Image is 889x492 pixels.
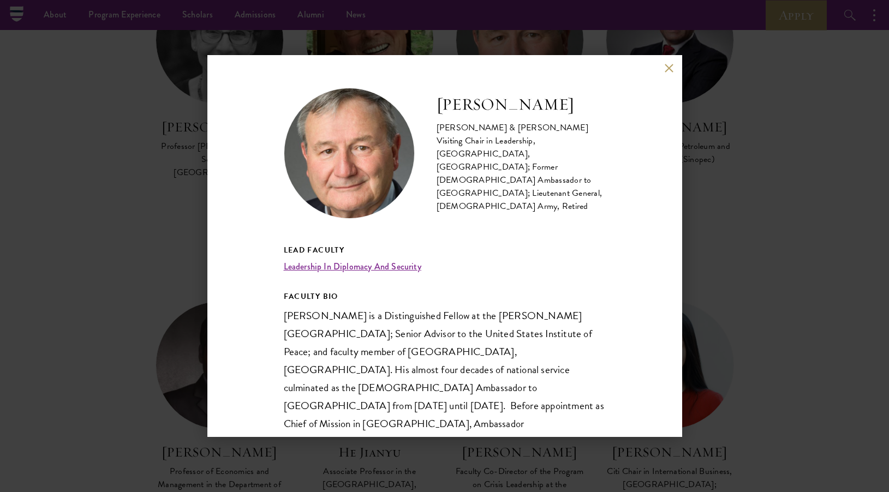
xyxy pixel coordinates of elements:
h5: Lead Faculty [284,243,606,257]
a: Leadership In Diplomacy And Security [284,260,421,273]
h5: FACULTY BIO [284,290,606,303]
div: [PERSON_NAME] & [PERSON_NAME] Visiting Chair in Leadership, [GEOGRAPHIC_DATA], [GEOGRAPHIC_DATA];... [437,121,606,213]
h2: [PERSON_NAME] [437,94,606,116]
img: Karl Eikenberry [284,88,415,219]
